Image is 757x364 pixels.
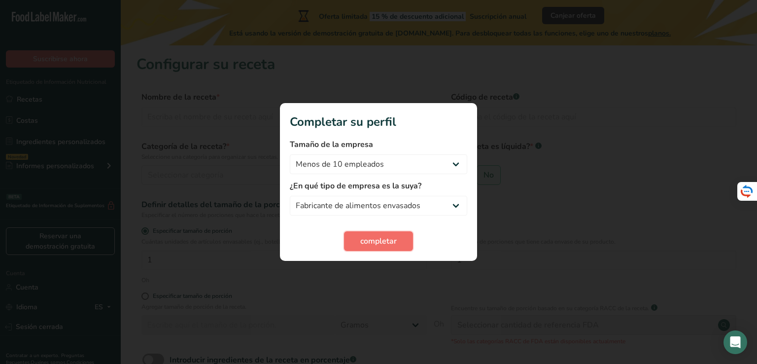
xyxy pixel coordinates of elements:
font: Completar su perfil [290,114,396,130]
button: completar [344,231,413,251]
font: ¿En qué tipo de empresa es la suya? [290,181,421,191]
font: completar [360,236,397,247]
font: Tamaño de la empresa [290,139,373,150]
div: Abrir Intercom Messenger [723,330,747,354]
